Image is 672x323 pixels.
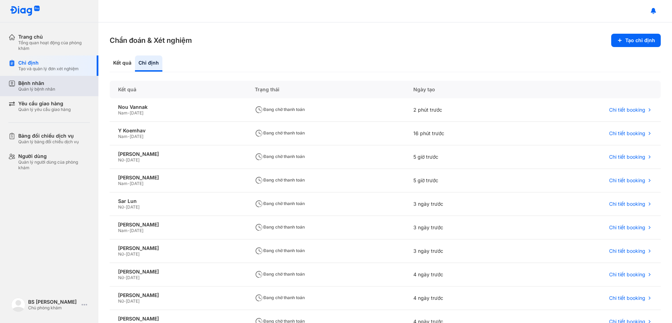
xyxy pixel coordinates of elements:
span: Chi tiết booking [609,201,645,207]
div: BS [PERSON_NAME] [28,299,79,305]
div: Y Koemhav [118,127,238,134]
div: Sar Lun [118,198,238,204]
span: Nam [118,228,128,233]
span: Đang chờ thanh toán [255,154,305,159]
h3: Chẩn đoán & Xét nghiệm [110,35,192,45]
span: - [128,134,130,139]
span: Chi tiết booking [609,130,645,137]
span: Nữ [118,251,124,257]
span: Chi tiết booking [609,154,645,160]
span: - [124,275,126,280]
div: Tạo và quản lý đơn xét nghiệm [18,66,79,72]
span: [DATE] [126,204,140,210]
div: 5 giờ trước [405,169,518,192]
span: Đang chờ thanh toán [255,107,305,112]
span: Đang chờ thanh toán [255,130,305,136]
div: [PERSON_NAME] [118,269,238,275]
div: Tổng quan hoạt động của phòng khám [18,40,90,51]
span: [DATE] [130,110,143,116]
div: Ngày tạo [405,81,518,98]
span: [DATE] [126,298,140,304]
span: Nam [118,134,128,139]
div: Chỉ định [135,55,162,72]
div: [PERSON_NAME] [118,245,238,251]
div: 3 ngày trước [405,192,518,216]
span: Chi tiết booking [609,177,645,184]
div: [PERSON_NAME] [118,292,238,298]
span: Nữ [118,275,124,280]
span: Nữ [118,157,124,163]
span: - [128,228,130,233]
div: 4 ngày trước [405,263,518,286]
span: Nữ [118,298,124,304]
span: [DATE] [130,134,143,139]
span: - [124,204,126,210]
div: 5 giờ trước [405,145,518,169]
div: Chủ phòng khám [28,305,79,311]
div: [PERSON_NAME] [118,151,238,157]
div: 4 ngày trước [405,286,518,310]
span: Đang chờ thanh toán [255,201,305,206]
img: logo [11,298,25,312]
div: Trạng thái [246,81,405,98]
span: Nam [118,181,128,186]
span: Chi tiết booking [609,248,645,254]
span: Đang chờ thanh toán [255,248,305,253]
div: 16 phút trước [405,122,518,145]
div: Trang chủ [18,34,90,40]
div: Quản lý người dùng của phòng khám [18,159,90,171]
div: Chỉ định [18,60,79,66]
span: Chi tiết booking [609,107,645,113]
div: Quản lý yêu cầu giao hàng [18,107,71,112]
span: Chi tiết booking [609,295,645,301]
div: Kết quả [110,55,135,72]
span: Đang chờ thanh toán [255,295,305,300]
span: Đang chờ thanh toán [255,177,305,183]
span: [DATE] [126,157,140,163]
span: Nữ [118,204,124,210]
div: 2 phút trước [405,98,518,122]
div: [PERSON_NAME] [118,222,238,228]
div: Quản lý bệnh nhân [18,86,55,92]
img: logo [10,6,40,17]
span: - [124,157,126,163]
button: Tạo chỉ định [611,34,661,47]
div: Người dùng [18,153,90,159]
div: 3 ngày trước [405,216,518,239]
span: Chi tiết booking [609,224,645,231]
span: - [124,298,126,304]
span: [DATE] [130,228,143,233]
div: Bảng đối chiếu dịch vụ [18,133,79,139]
span: [DATE] [126,275,140,280]
div: [PERSON_NAME] [118,316,238,322]
div: Nou Vannak [118,104,238,110]
span: - [124,251,126,257]
div: Bệnh nhân [18,80,55,86]
div: Yêu cầu giao hàng [18,100,71,107]
span: - [128,110,130,116]
span: [DATE] [126,251,140,257]
span: Đang chờ thanh toán [255,224,305,230]
div: Kết quả [110,81,246,98]
span: Nam [118,110,128,116]
span: Đang chờ thanh toán [255,271,305,277]
span: Chi tiết booking [609,271,645,278]
span: [DATE] [130,181,143,186]
div: Quản lý bảng đối chiếu dịch vụ [18,139,79,145]
span: - [128,181,130,186]
div: 3 ngày trước [405,239,518,263]
div: [PERSON_NAME] [118,174,238,181]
